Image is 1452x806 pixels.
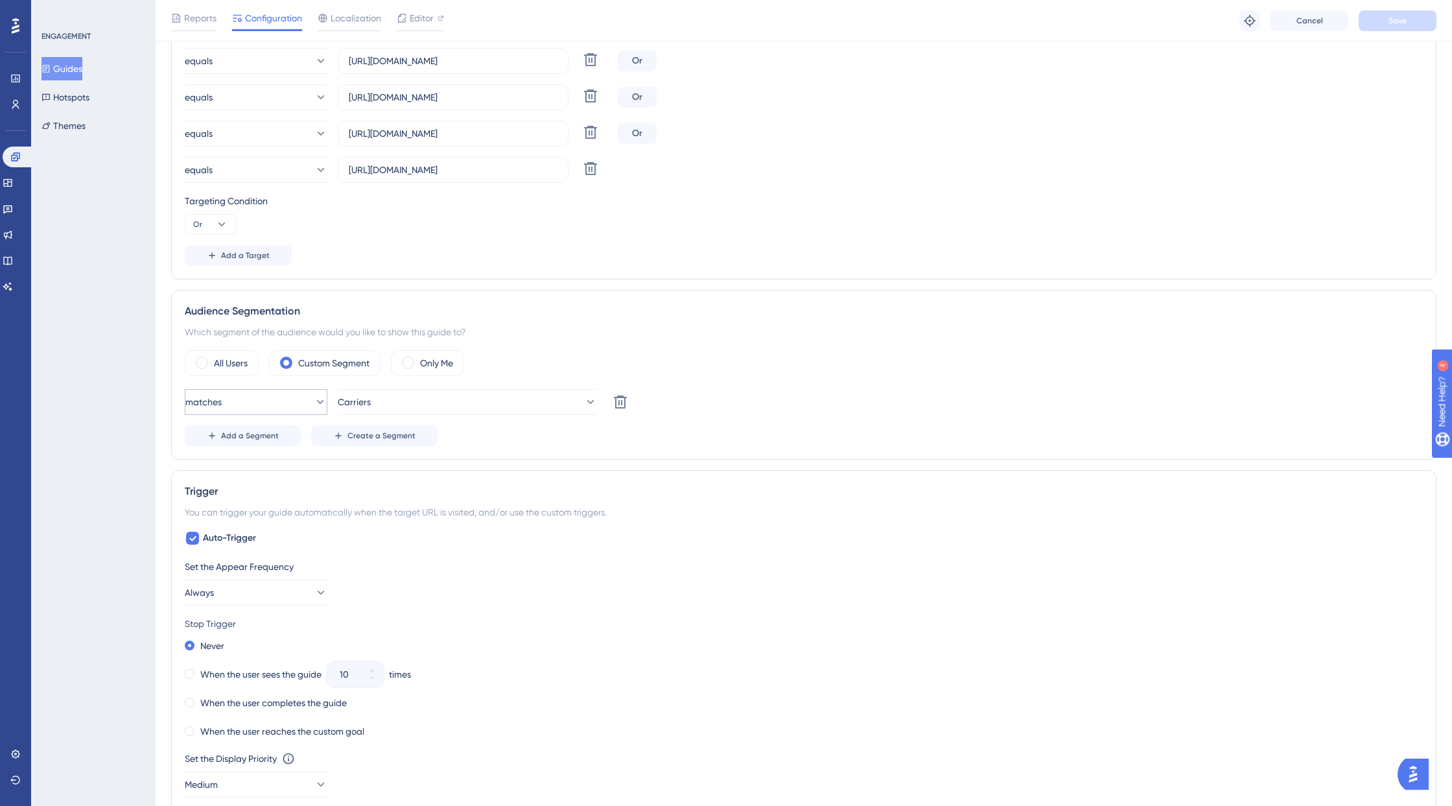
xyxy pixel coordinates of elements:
button: Create a Segment [311,425,438,446]
input: yourwebsite.com/path [349,54,557,68]
div: Or [618,51,657,71]
label: All Users [214,355,248,371]
div: ENGAGEMENT [41,31,91,41]
span: Cancel [1296,16,1323,26]
button: Or [185,214,237,235]
input: yourwebsite.com/path [349,163,557,177]
span: Localization [331,10,381,26]
button: Add a Target [185,245,292,266]
label: When the user reaches the custom goal [200,724,364,739]
span: equals [185,162,213,178]
span: Create a Segment [347,431,416,441]
input: yourwebsite.com/path [349,126,557,141]
div: Or [618,87,657,108]
button: Themes [41,114,86,137]
span: Auto-Trigger [203,530,256,546]
span: Or [193,219,202,230]
iframe: UserGuiding AI Assistant Launcher [1398,755,1436,794]
div: Audience Segmentation [185,303,1423,319]
span: equals [185,53,213,69]
label: Only Me [420,355,453,371]
button: Save [1359,10,1436,31]
div: Or [618,123,657,144]
span: Editor [410,10,434,26]
div: Targeting Condition [185,193,1423,209]
span: matches [185,394,222,410]
div: Stop Trigger [185,616,1423,632]
button: equals [185,84,327,110]
div: Set the Appear Frequency [185,559,1423,575]
label: When the user completes the guide [200,695,347,711]
span: Always [185,585,214,600]
div: times [389,667,411,682]
button: Hotspots [41,86,89,109]
span: Need Help? [30,3,81,19]
div: 4 [90,6,94,17]
span: Medium [185,777,218,792]
div: Which segment of the audience would you like to show this guide to? [185,324,1423,340]
button: equals [185,121,327,147]
input: yourwebsite.com/path [349,90,557,104]
div: Set the Display Priority [185,751,277,766]
button: Cancel [1270,10,1348,31]
button: matches [185,389,327,415]
button: Add a Segment [185,425,301,446]
span: Configuration [245,10,302,26]
span: equals [185,126,213,141]
label: Never [200,638,224,654]
button: Medium [185,772,327,798]
button: Carriers [338,389,597,415]
span: equals [185,89,213,105]
span: Save [1388,16,1407,26]
label: When the user sees the guide [200,667,322,682]
span: Add a Segment [221,431,279,441]
button: Always [185,580,327,606]
span: Add a Target [221,250,270,261]
label: Custom Segment [298,355,369,371]
div: You can trigger your guide automatically when the target URL is visited, and/or use the custom tr... [185,504,1423,520]
button: equals [185,157,327,183]
button: Guides [41,57,82,80]
button: equals [185,48,327,74]
span: Carriers [338,394,371,410]
div: Trigger [185,484,1423,499]
span: Reports [184,10,217,26]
